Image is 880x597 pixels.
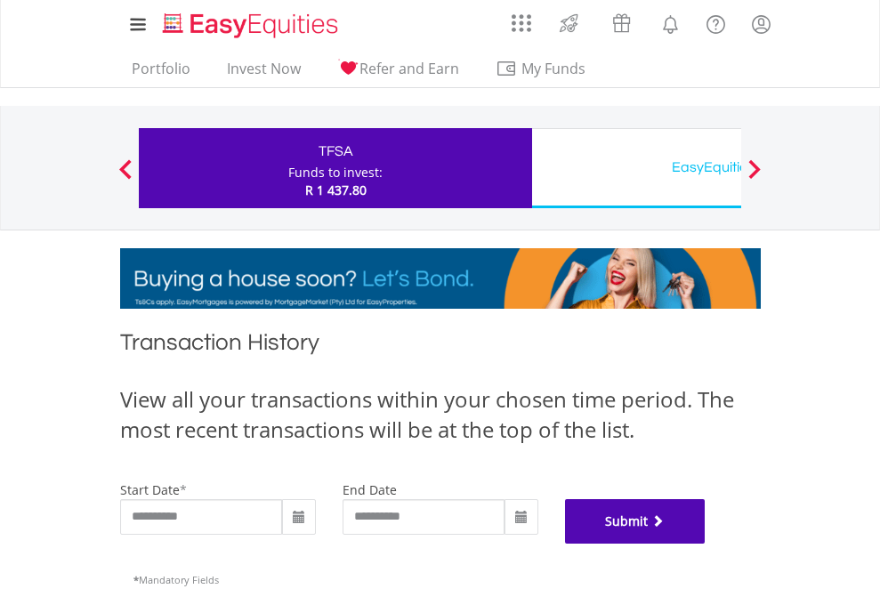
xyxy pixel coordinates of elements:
[288,164,383,182] div: Funds to invest:
[159,11,345,40] img: EasyEquities_Logo.png
[359,59,459,78] span: Refer and Earn
[343,481,397,498] label: end date
[156,4,345,40] a: Home page
[108,168,143,186] button: Previous
[565,499,706,544] button: Submit
[120,481,180,498] label: start date
[737,168,772,186] button: Next
[305,182,367,198] span: R 1 437.80
[693,4,739,40] a: FAQ's and Support
[149,139,521,164] div: TFSA
[595,4,648,37] a: Vouchers
[500,4,543,33] a: AppsGrid
[607,9,636,37] img: vouchers-v2.svg
[120,384,761,446] div: View all your transactions within your chosen time period. The most recent transactions will be a...
[648,4,693,40] a: Notifications
[496,57,612,80] span: My Funds
[330,60,466,87] a: Refer and Earn
[512,13,531,33] img: grid-menu-icon.svg
[133,573,219,586] span: Mandatory Fields
[554,9,584,37] img: thrive-v2.svg
[120,248,761,309] img: EasyMortage Promotion Banner
[220,60,308,87] a: Invest Now
[125,60,198,87] a: Portfolio
[739,4,784,44] a: My Profile
[120,327,761,367] h1: Transaction History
